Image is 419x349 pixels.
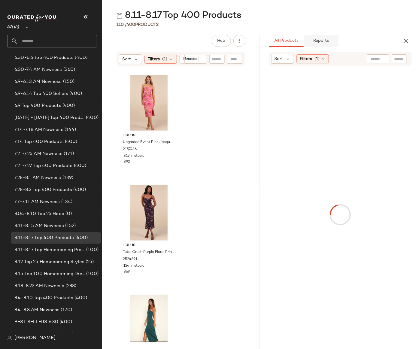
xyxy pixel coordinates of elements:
span: 6.30-7.4 AM Newness [14,66,62,73]
span: (400) [74,235,88,241]
span: Sort [275,56,283,62]
span: 8.11-8.17 Top 400 Products [14,235,74,241]
span: Lulus [123,243,175,248]
span: 8.4-8.10 Top 400 Products [14,295,74,302]
span: (400) [64,138,77,145]
span: (100) [85,247,99,253]
img: 12317741_2524391.jpg [119,185,179,241]
span: 8.15 Top 100 Homecoming Dresses [14,271,85,278]
span: 2157416 [123,147,137,152]
span: (25) [84,259,94,266]
span: (139) [61,174,74,181]
img: cfy_white_logo.C9jOOHJF.svg [7,14,58,22]
span: $92 [123,159,130,165]
span: (400) [85,114,99,121]
span: 7.28-8.1 AM Newness [14,174,61,181]
span: (400) [74,54,88,61]
span: Filters [148,56,160,62]
span: [PERSON_NAME] [14,335,56,342]
span: 124 in stock [123,263,144,269]
span: Reports [313,38,329,43]
span: (400) [74,295,87,302]
div: 8.11-8.17 Top 400 Products [117,10,241,22]
span: $69 [123,269,130,275]
img: svg%3e [7,336,12,341]
span: (134) [60,199,73,205]
span: 819 in stock [123,153,144,159]
span: 8.11-8.17 Top Homecoming Product [14,247,85,253]
span: 8.11-8.15 AM Newness [14,223,64,229]
span: Total Crush Purple Floral Print Mesh Lace-Up Midi Dress [123,250,174,255]
span: 110 / [117,23,126,27]
span: 7.28-8.3 Top 400 Products [14,187,72,193]
span: Bestselling Black Tie [14,331,60,338]
span: 6.30-6.6 Top 400 Products [14,54,74,61]
span: 8.18-8.22 AM Newness [14,283,64,290]
span: 8.04-8.10 Top 25 Hoco [14,211,64,217]
span: Lulus [7,20,20,31]
span: (360) [62,66,75,73]
span: Sort [122,56,131,62]
span: (1) [162,56,168,62]
span: 7.14 Top 400 Products [14,138,64,145]
span: 2524391 [123,257,137,262]
span: 7.21-7.25 AM Newness [14,150,62,157]
span: (0) [64,211,72,217]
span: BEST SELLERS 6.30 [14,319,58,326]
span: (400) [72,187,86,193]
span: (400) [68,90,82,97]
span: Hub [217,38,225,43]
span: (152) [64,223,76,229]
button: Reset [179,55,199,64]
span: (100) [60,331,74,338]
span: (170) [60,307,72,314]
span: (171) [62,150,74,157]
button: Hub [212,35,231,47]
span: (100) [85,271,99,278]
span: 7.7-7.11 AM Newness [14,199,60,205]
span: 6.9-6.14 Top 400 Sellers [14,90,68,97]
span: 400 [126,23,135,27]
img: 12643261_2157416.jpg [119,75,179,131]
span: (1) [314,56,320,62]
span: Lulus [123,133,175,138]
span: (400) [58,319,72,326]
span: 7.14-7.18 AM Newness [14,126,63,133]
span: 6.9 Top 400 Products [14,102,61,109]
span: All Products [274,38,298,43]
div: Products [117,22,159,28]
span: (144) [63,126,76,133]
img: svg%3e [117,13,123,19]
span: 8.4-8.8 AM Newness [14,307,60,314]
span: (400) [61,102,75,109]
span: 8.12 Top 25 Homecoming Styles [14,259,84,266]
span: (400) [73,162,87,169]
span: Reset [183,57,194,62]
span: Filters [300,56,312,62]
span: (150) [62,78,75,85]
span: 6.9-6.13 AM Newness [14,78,62,85]
span: [DATE] - [DATE] Top 400 Products [14,114,85,121]
span: 7.21-7.27 Top 400 Products [14,162,73,169]
span: (288) [64,283,77,290]
span: Upgraded Event Pink Jacquard Strapless Bustier Midi Dress [123,140,174,145]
